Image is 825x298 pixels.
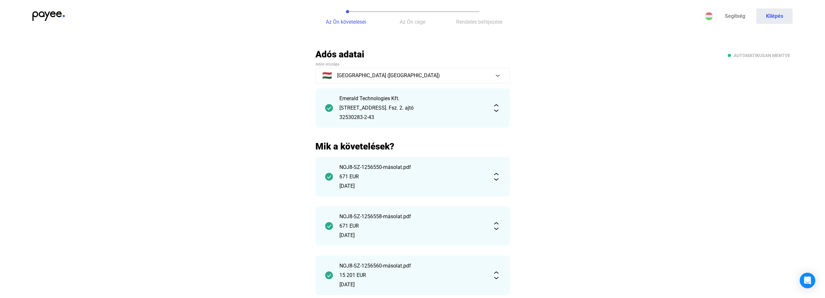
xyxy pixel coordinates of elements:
[32,11,65,21] img: payee-logo
[339,222,486,230] div: 671 EUR
[339,95,486,102] div: Emerald Technologies Kft.
[339,113,486,121] div: 32530283-2-43
[325,222,333,230] img: checkmark-darker-green-circle
[456,19,502,25] span: Rendelés befejezése
[339,213,486,221] div: NOJ8-SZ-1256558-másolat.pdf
[339,232,486,239] div: [DATE]
[339,262,486,270] div: NOJ8-SZ-1256560-másolat.pdf
[701,8,717,24] button: HU
[717,8,753,24] a: Segítség
[492,104,500,112] img: expand
[339,163,486,171] div: NOJ8-SZ-1256550-másolat.pdf
[492,173,500,181] img: expand
[337,72,440,79] span: [GEOGRAPHIC_DATA] ([GEOGRAPHIC_DATA])
[326,19,366,25] span: Az Ön követelései
[325,173,333,181] img: checkmark-darker-green-circle
[315,49,510,60] h2: Adós adatai
[339,271,486,279] div: 15 201 EUR
[339,173,486,181] div: 671 EUR
[315,68,510,83] button: 🇭🇺[GEOGRAPHIC_DATA] ([GEOGRAPHIC_DATA])
[339,104,486,112] div: [STREET_ADDRESS]. Fsz. 2. ajtó
[800,273,815,288] div: Open Intercom Messenger
[325,104,333,112] img: checkmark-darker-green-circle
[705,12,713,20] img: HU
[756,8,793,24] button: Kilépés
[315,62,339,66] span: Adós országa
[339,182,486,190] div: [DATE]
[339,281,486,289] div: [DATE]
[315,141,510,152] h2: Mik a követelések?
[492,271,500,279] img: expand
[400,19,425,25] span: Az Ön cége
[325,271,333,279] img: checkmark-darker-green-circle
[322,72,332,79] span: 🇭🇺
[492,222,500,230] img: expand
